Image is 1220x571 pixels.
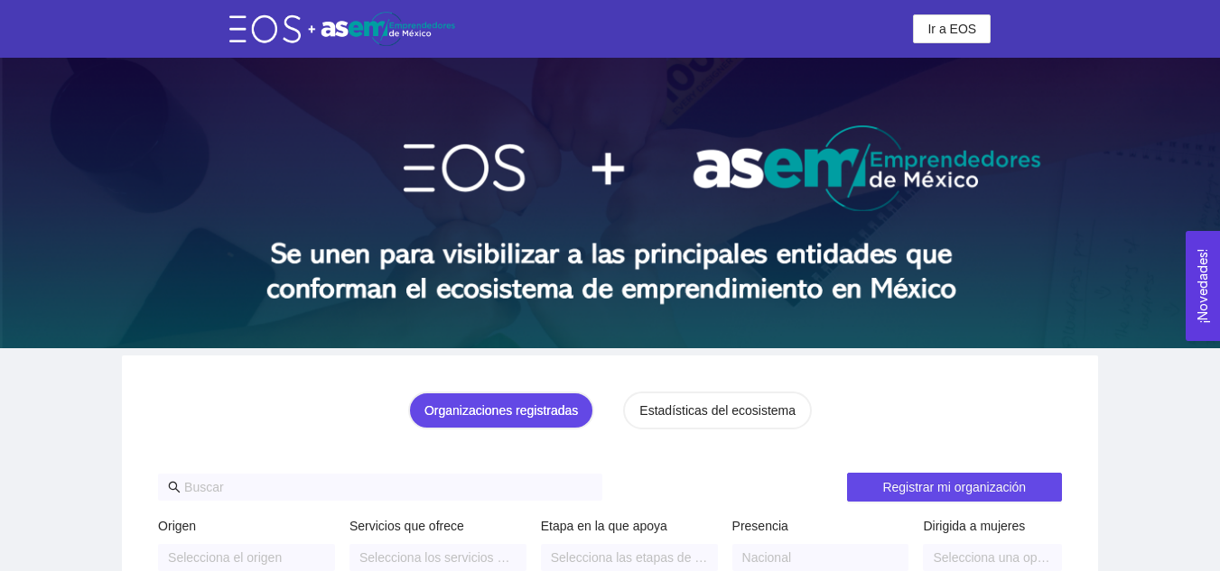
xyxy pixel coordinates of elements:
[349,516,464,536] label: Servicios que ofrece
[913,14,991,43] button: Ir a EOS
[882,477,1026,497] span: Registrar mi organización
[923,516,1025,536] label: Dirigida a mujeres
[1186,231,1220,341] button: Open Feedback Widget
[927,19,976,39] span: Ir a EOS
[168,481,181,493] span: search
[158,516,196,536] label: Origen
[639,401,796,420] div: Estadísticas del ecosistema
[424,401,578,420] div: Organizaciones registradas
[229,12,455,45] img: eos-asem-logo.38b026ae.png
[184,477,592,497] input: Buscar
[732,516,788,536] label: Presencia
[541,516,667,536] label: Etapa en la que apoya
[847,473,1062,502] button: Registrar mi organización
